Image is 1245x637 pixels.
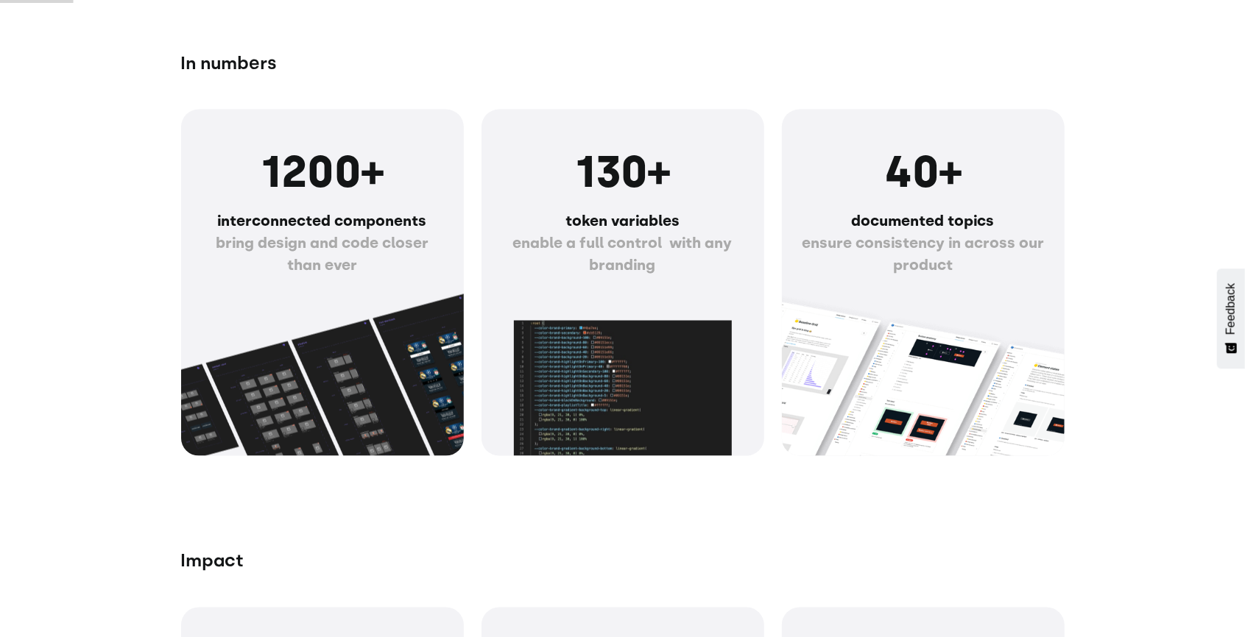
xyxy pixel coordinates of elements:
[800,210,1047,276] p: documented topics ‍
[181,52,535,74] h3: In numbers
[199,210,446,276] p: interconnected components
[499,145,747,198] h1: 130+
[1224,283,1238,335] span: Feedback
[181,550,535,572] h3: Impact
[216,234,428,274] span: bring design and code closer than ever
[499,210,747,276] p: token variables
[513,234,733,274] span: enable a full control with any branding
[802,234,1044,274] span: ensure consistency in across our product
[1217,268,1245,369] button: Feedback - Show survey
[199,145,446,198] h1: 1200+
[800,145,1047,198] h1: 40+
